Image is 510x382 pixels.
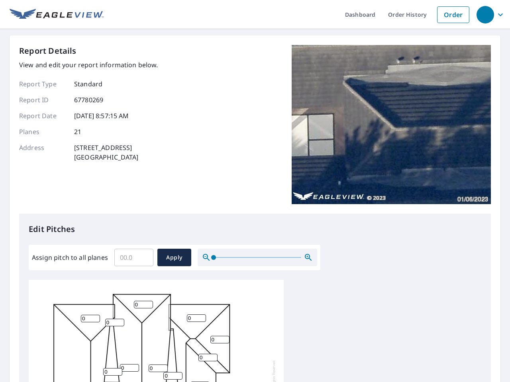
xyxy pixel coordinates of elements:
p: Report Type [19,79,67,89]
label: Assign pitch to all planes [32,253,108,262]
img: EV Logo [10,9,104,21]
p: View and edit your report information below. [19,60,158,70]
p: [DATE] 8:57:15 AM [74,111,129,121]
p: Report Date [19,111,67,121]
p: 21 [74,127,81,136]
p: Report ID [19,95,67,105]
a: Order [437,6,469,23]
span: Apply [164,253,185,263]
p: Address [19,143,67,162]
button: Apply [157,249,191,266]
img: Top image [292,45,491,204]
p: Edit Pitches [29,223,481,235]
p: [STREET_ADDRESS] [GEOGRAPHIC_DATA] [74,143,139,162]
p: Report Details [19,45,76,57]
p: Planes [19,127,67,136]
input: 00.0 [114,246,153,269]
p: Standard [74,79,102,89]
p: 67780269 [74,95,103,105]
